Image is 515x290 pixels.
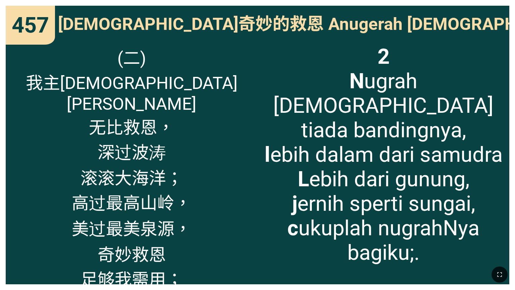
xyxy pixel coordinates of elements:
b: l [265,142,270,167]
b: 2 [378,44,390,69]
b: j [292,191,297,216]
span: ugrah [DEMOGRAPHIC_DATA] tiada bandingnya, ebih dalam dari samudra ebih dari gunung, ernih sperti... [263,44,503,265]
span: 457 [12,12,49,38]
b: c [287,216,298,240]
b: N [349,69,364,93]
b: L [298,167,309,191]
